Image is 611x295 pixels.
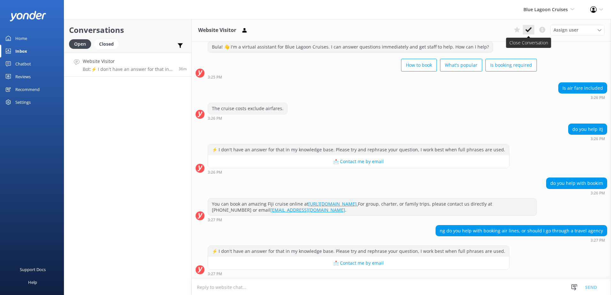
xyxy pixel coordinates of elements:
[436,225,607,236] div: ng do you help with booking air lines, or should I go through a travel agency
[179,66,187,72] span: Sep 24 2025 03:27pm (UTC +12:00) Pacific/Auckland
[15,96,31,109] div: Settings
[436,238,607,242] div: Sep 24 2025 03:27pm (UTC +12:00) Pacific/Auckland
[308,201,358,207] a: [URL][DOMAIN_NAME].
[270,207,345,213] a: [EMAIL_ADDRESS][DOMAIN_NAME]
[94,39,119,49] div: Closed
[568,136,607,141] div: Sep 24 2025 03:26pm (UTC +12:00) Pacific/Auckland
[208,272,222,276] strong: 3:27 PM
[208,170,509,174] div: Sep 24 2025 03:26pm (UTC +12:00) Pacific/Auckland
[83,66,174,72] p: Bot: ⚡ I don't have an answer for that in my knowledge base. Please try and rephrase your questio...
[559,83,607,94] div: Is air fare included
[591,137,605,141] strong: 3:26 PM
[20,263,46,276] div: Support Docs
[553,26,578,34] span: Assign user
[198,26,236,34] h3: Website Visitor
[15,32,27,45] div: Home
[208,271,509,276] div: Sep 24 2025 03:27pm (UTC +12:00) Pacific/Auckland
[208,116,288,120] div: Sep 24 2025 03:26pm (UTC +12:00) Pacific/Auckland
[591,96,605,100] strong: 3:26 PM
[15,57,31,70] div: Chatbot
[208,170,222,174] strong: 3:26 PM
[485,59,537,72] button: Is booking required
[591,238,605,242] strong: 3:27 PM
[208,103,287,114] div: The cruise costs exclude airfares.
[208,217,537,222] div: Sep 24 2025 03:27pm (UTC +12:00) Pacific/Auckland
[568,124,607,135] div: do you help itj
[208,246,509,257] div: ⚡ I don't have an answer for that in my knowledge base. Please try and rephrase your question, I ...
[69,40,94,47] a: Open
[94,40,122,47] a: Closed
[208,42,493,52] div: Bula! 👋 I'm a virtual assistant for Blue Lagoon Cruises. I can answer questions immediately and g...
[550,25,605,35] div: Assign User
[69,39,91,49] div: Open
[523,6,568,12] span: Blue Lagoon Cruises
[208,75,537,79] div: Sep 24 2025 03:25pm (UTC +12:00) Pacific/Auckland
[208,218,222,222] strong: 3:27 PM
[208,144,509,155] div: ⚡ I don't have an answer for that in my knowledge base. Please try and rephrase your question, I ...
[208,257,509,269] button: 📩 Contact me by email
[401,59,437,72] button: How to book
[15,45,27,57] div: Inbox
[208,117,222,120] strong: 3:26 PM
[591,191,605,195] strong: 3:26 PM
[64,53,191,77] a: Website VisitorBot:⚡ I don't have an answer for that in my knowledge base. Please try and rephras...
[546,191,607,195] div: Sep 24 2025 03:26pm (UTC +12:00) Pacific/Auckland
[10,11,46,21] img: yonder-white-logo.png
[15,83,40,96] div: Recommend
[208,199,537,216] div: You can book an amazing Fiji cruise online at For group, charter, or family trips, please contact...
[28,276,37,289] div: Help
[558,95,607,100] div: Sep 24 2025 03:26pm (UTC +12:00) Pacific/Auckland
[208,75,222,79] strong: 3:25 PM
[440,59,482,72] button: What's popular
[83,58,174,65] h4: Website Visitor
[546,178,607,189] div: do you help with bookim
[69,24,187,36] h2: Conversations
[15,70,31,83] div: Reviews
[208,155,509,168] button: 📩 Contact me by email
